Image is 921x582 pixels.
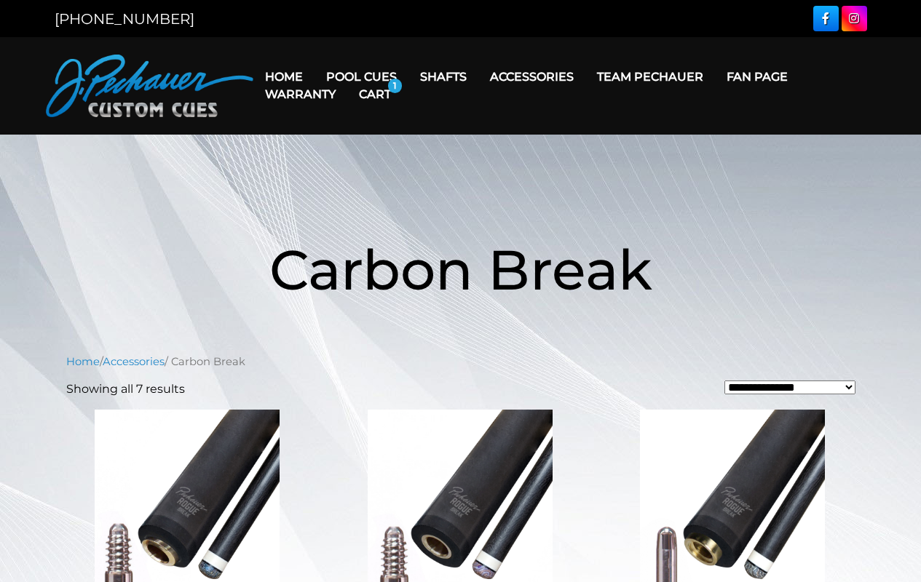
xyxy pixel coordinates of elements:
[46,55,253,117] img: Pechauer Custom Cues
[408,58,478,95] a: Shafts
[253,76,347,113] a: Warranty
[724,380,855,394] select: Shop order
[66,380,185,398] p: Showing all 7 results
[66,354,855,370] nav: Breadcrumb
[66,355,100,368] a: Home
[253,58,315,95] a: Home
[55,10,194,28] a: [PHONE_NUMBER]
[315,58,408,95] a: Pool Cues
[347,76,403,113] a: Cart
[478,58,585,95] a: Accessories
[103,355,165,368] a: Accessories
[715,58,799,95] a: Fan Page
[269,236,652,303] span: Carbon Break
[585,58,715,95] a: Team Pechauer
